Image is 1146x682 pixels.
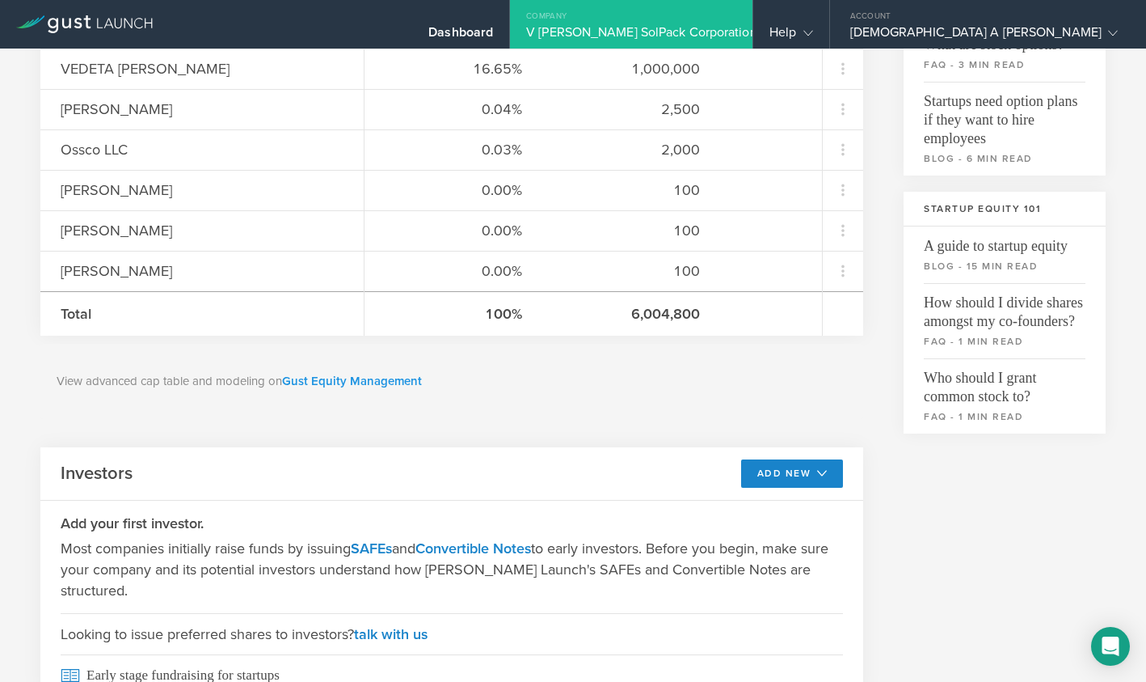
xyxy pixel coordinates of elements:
a: A guide to startup equityblog - 15 min read [904,227,1106,283]
div: [PERSON_NAME] [61,99,343,120]
div: V [PERSON_NAME] SolPack Corporation [526,24,736,49]
div: [PERSON_NAME] [61,180,343,201]
a: Startups need option plans if they want to hire employeesblog - 6 min read [904,82,1106,176]
a: SAFEs [351,540,392,557]
div: 0.00% [385,220,522,241]
div: 6,004,800 [562,303,700,324]
small: faq - 1 min read [924,334,1085,349]
div: 0.04% [385,99,522,120]
div: [PERSON_NAME] [61,220,343,241]
div: 0.00% [385,261,522,282]
span: How should I divide shares amongst my co-founders? [924,283,1085,331]
h3: Startup Equity 101 [904,192,1106,227]
div: 2,500 [562,99,700,120]
div: [DEMOGRAPHIC_DATA] A [PERSON_NAME] [850,24,1118,49]
div: Total [61,303,343,324]
div: VEDETA [PERSON_NAME] [61,58,343,79]
div: [PERSON_NAME] [61,261,343,282]
div: 16.65% [385,58,522,79]
div: Dashboard [428,24,493,49]
a: Convertible Notes [415,540,531,557]
p: Most companies initially raise funds by issuing and to early investors. Before you begin, make su... [61,538,843,601]
small: blog - 15 min read [924,259,1085,273]
div: 100 [562,180,700,201]
div: Open Intercom Messenger [1091,627,1130,666]
a: talk with us [354,625,428,643]
span: Looking to issue preferred shares to investors? [61,613,843,654]
div: 1,000,000 [562,58,700,79]
div: 2,000 [562,139,700,160]
span: A guide to startup equity [924,227,1085,256]
small: faq - 3 min read [924,57,1085,72]
div: Ossco LLC [61,139,343,160]
div: Help [769,24,812,49]
a: What are stock options?faq - 3 min read [904,25,1106,82]
div: 100% [385,303,522,324]
a: Gust Equity Management [282,374,422,388]
div: 0.03% [385,139,522,160]
a: How should I divide shares amongst my co-founders?faq - 1 min read [904,283,1106,358]
a: Who should I grant common stock to?faq - 1 min read [904,358,1106,434]
div: 100 [562,261,700,282]
h3: Add your first investor. [61,513,843,534]
p: View advanced cap table and modeling on [57,372,847,391]
div: 0.00% [385,180,522,201]
button: Add New [741,460,844,488]
small: blog - 6 min read [924,151,1085,166]
div: 100 [562,220,700,241]
h2: Investors [61,462,133,485]
span: Startups need option plans if they want to hire employees [924,82,1085,148]
small: faq - 1 min read [924,409,1085,424]
span: Who should I grant common stock to? [924,358,1085,406]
